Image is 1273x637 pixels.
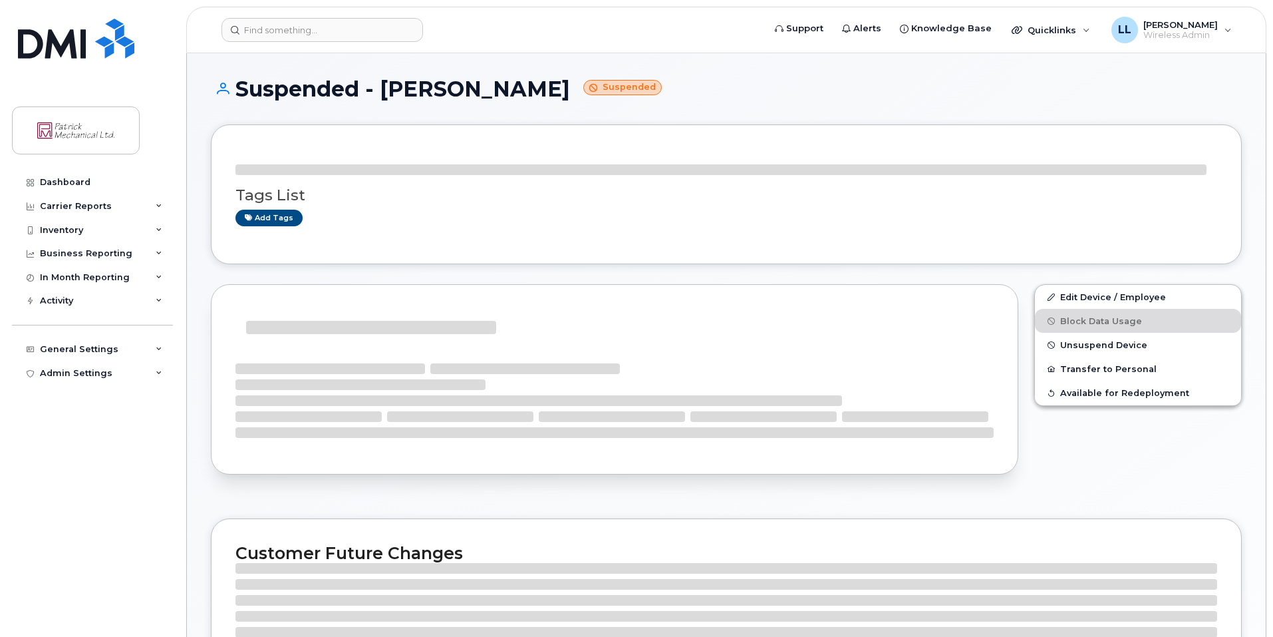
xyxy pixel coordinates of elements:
button: Block Data Usage [1035,309,1241,333]
a: Add tags [235,210,303,226]
button: Available for Redeployment [1035,381,1241,405]
span: Available for Redeployment [1060,388,1189,398]
span: Unsuspend Device [1060,340,1147,350]
small: Suspended [583,80,662,95]
button: Unsuspend Device [1035,333,1241,357]
button: Transfer to Personal [1035,357,1241,381]
h2: Customer Future Changes [235,543,1217,563]
a: Edit Device / Employee [1035,285,1241,309]
h3: Tags List [235,187,1217,204]
h1: Suspended - [PERSON_NAME] [211,77,1242,101]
